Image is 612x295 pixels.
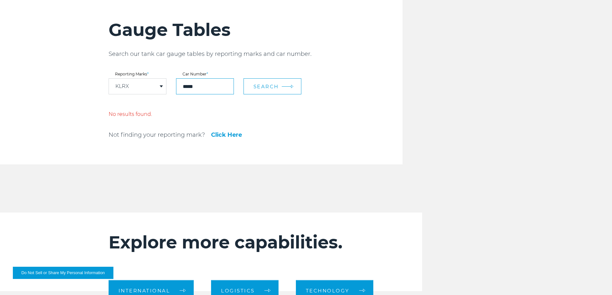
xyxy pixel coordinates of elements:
[221,288,255,293] span: Logistics
[109,50,403,58] p: Search our tank car gauge tables by reporting marks and car number.
[291,85,293,88] img: arrow
[109,110,199,118] p: No results found.
[115,84,129,89] a: KLRX
[13,267,113,279] button: Do Not Sell or Share My Personal Information
[253,83,279,90] span: Search
[119,288,170,293] span: International
[109,232,384,253] h2: Explore more capabilities.
[244,78,301,94] button: Search arrow arrow
[176,72,234,76] label: Car Number
[109,131,205,139] p: Not finding your reporting mark?
[109,19,403,40] h2: Gauge Tables
[306,288,350,293] span: Technology
[211,132,242,138] a: Click Here
[109,72,166,76] label: Reporting Marks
